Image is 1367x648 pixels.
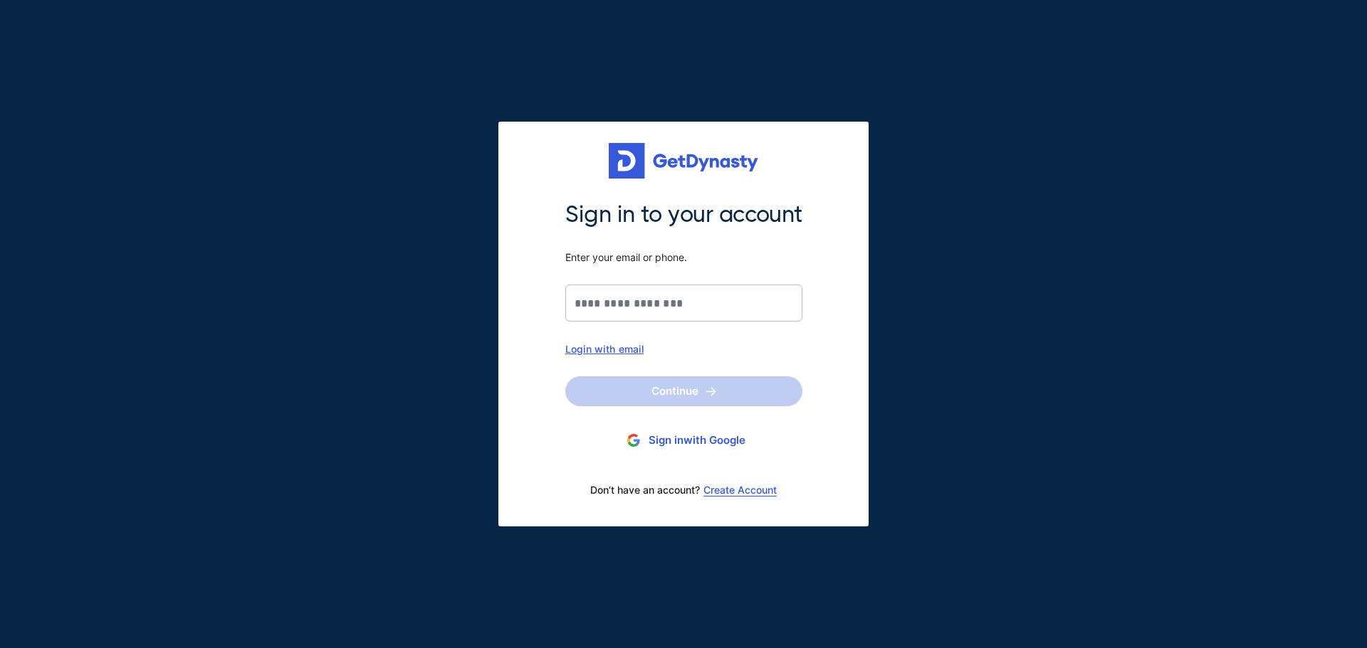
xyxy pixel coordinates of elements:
[565,427,802,454] button: Sign inwith Google
[609,143,758,179] img: Get started for free with Dynasty Trust Company
[565,200,802,230] span: Sign in to your account
[703,484,777,496] a: Create Account
[565,475,802,505] div: Don’t have an account?
[565,251,802,264] span: Enter your email or phone.
[565,343,802,355] div: Login with email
